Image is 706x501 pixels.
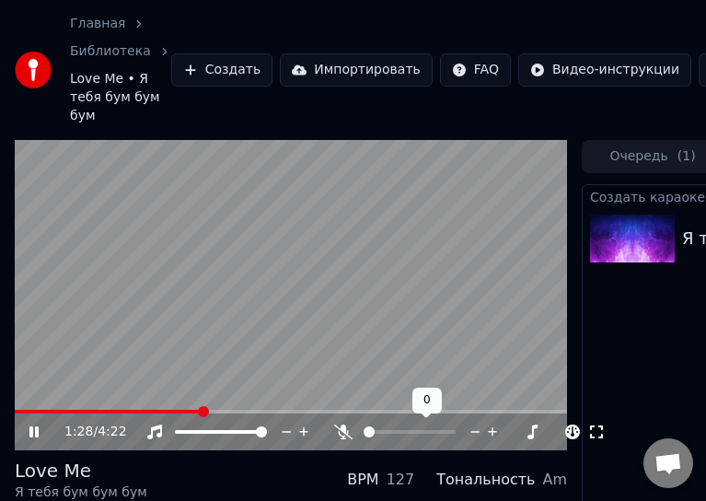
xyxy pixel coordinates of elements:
[677,147,696,166] span: ( 1 )
[436,469,535,491] div: Тональность
[542,469,567,491] div: Am
[440,53,511,87] button: FAQ
[518,53,691,87] button: Видео-инструкции
[70,70,171,125] span: Love Me • Я тебя бум бум бум
[643,438,693,488] div: Открытый чат
[387,469,415,491] div: 127
[15,458,147,484] div: Love Me
[412,388,442,414] div: 0
[347,469,378,491] div: BPM
[64,423,93,441] span: 1:28
[70,15,125,33] a: Главная
[15,52,52,88] img: youka
[280,53,433,87] button: Импортировать
[70,42,151,61] a: Библиотека
[171,53,272,87] button: Создать
[64,423,109,441] div: /
[70,15,171,125] nav: breadcrumb
[98,423,126,441] span: 4:22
